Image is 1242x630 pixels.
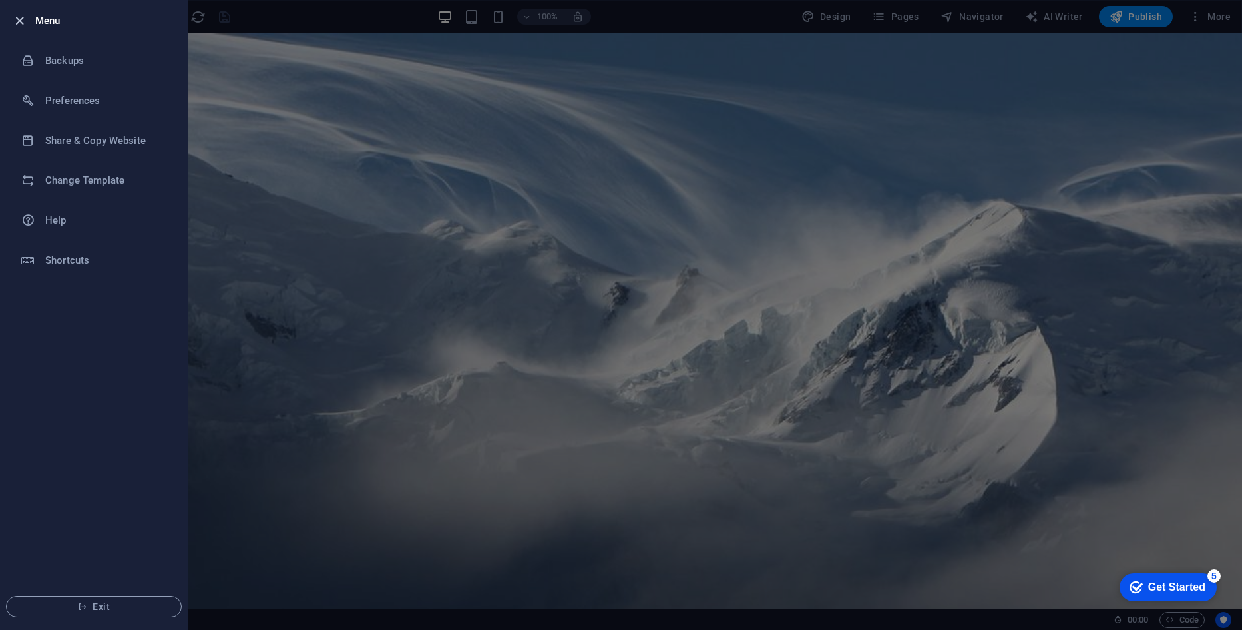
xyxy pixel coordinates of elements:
[45,252,168,268] h6: Shortcuts
[45,53,168,69] h6: Backups
[45,133,168,149] h6: Share & Copy Website
[45,93,168,109] h6: Preferences
[39,15,97,27] div: Get Started
[17,601,170,612] span: Exit
[1,200,187,240] a: Help
[45,172,168,188] h6: Change Template
[99,3,112,16] div: 5
[35,13,176,29] h6: Menu
[6,596,182,617] button: Exit
[11,7,108,35] div: Get Started 5 items remaining, 0% complete
[45,212,168,228] h6: Help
